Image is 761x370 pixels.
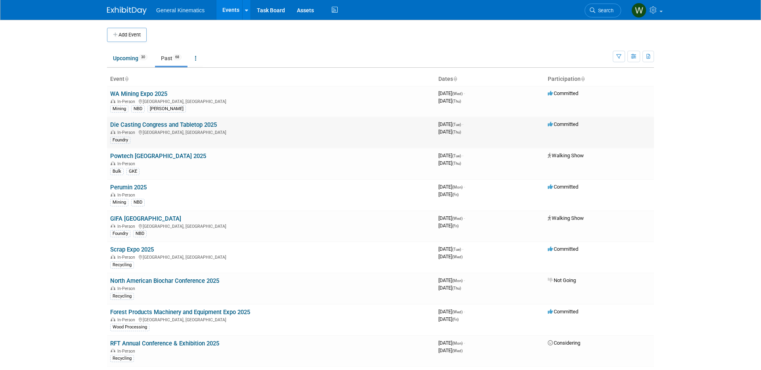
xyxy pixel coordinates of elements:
span: In-Person [117,317,138,322]
span: - [464,90,465,96]
span: (Wed) [452,255,463,259]
span: (Fri) [452,193,459,197]
span: (Mon) [452,341,463,345]
span: [DATE] [438,129,461,135]
div: [GEOGRAPHIC_DATA], [GEOGRAPHIC_DATA] [110,254,432,260]
span: 30 [139,54,147,60]
div: Wood Processing [110,324,149,331]
span: - [464,309,465,315]
span: [DATE] [438,316,459,322]
th: Dates [435,72,545,86]
span: In-Person [117,224,138,229]
div: Mining [110,105,128,113]
span: (Mon) [452,185,463,189]
span: General Kinematics [156,7,205,13]
a: WA Mining Expo 2025 [110,90,167,97]
div: Recycling [110,355,134,362]
span: Walking Show [548,153,584,158]
span: (Thu) [452,286,461,290]
a: Powtech [GEOGRAPHIC_DATA] 2025 [110,153,206,160]
span: [DATE] [438,340,465,346]
span: Not Going [548,277,576,283]
button: Add Event [107,28,147,42]
span: (Fri) [452,224,459,228]
img: In-Person Event [111,99,115,103]
span: (Thu) [452,99,461,103]
span: [DATE] [438,285,461,291]
a: RFT Annual Conference & Exhibition 2025 [110,340,219,347]
a: Sort by Event Name [124,76,128,82]
span: [DATE] [438,246,463,252]
span: [DATE] [438,153,463,158]
span: [DATE] [438,254,463,259]
a: Perumin 2025 [110,184,147,191]
div: Mining [110,199,128,206]
span: In-Person [117,286,138,291]
th: Event [107,72,435,86]
span: In-Person [117,161,138,166]
img: In-Person Event [111,317,115,321]
span: [DATE] [438,160,461,166]
span: (Tue) [452,122,461,127]
div: [GEOGRAPHIC_DATA], [GEOGRAPHIC_DATA] [110,316,432,322]
img: Whitney Swanson [631,3,646,18]
span: - [464,184,465,190]
div: Foundry [110,230,130,237]
span: (Tue) [452,154,461,158]
span: - [464,340,465,346]
span: (Thu) [452,130,461,134]
a: North American Biochar Conference 2025 [110,277,219,284]
img: In-Person Event [111,224,115,228]
span: - [464,215,465,221]
span: Considering [548,340,580,346]
div: NBD [131,105,145,113]
span: [DATE] [438,309,465,315]
a: Sort by Start Date [453,76,457,82]
span: [DATE] [438,277,465,283]
span: In-Person [117,193,138,198]
span: Committed [548,184,578,190]
span: (Fri) [452,317,459,322]
span: In-Person [117,349,138,354]
span: Committed [548,309,578,315]
span: [DATE] [438,191,459,197]
a: GIFA [GEOGRAPHIC_DATA] [110,215,181,222]
img: In-Person Event [111,130,115,134]
img: In-Person Event [111,193,115,196]
a: Upcoming30 [107,51,153,66]
span: [DATE] [438,184,465,190]
span: Committed [548,90,578,96]
a: Scrap Expo 2025 [110,246,154,253]
div: Bulk [110,168,124,175]
a: Search [585,4,621,17]
a: Die Casting Congress and Tabletop 2025 [110,121,217,128]
span: (Wed) [452,349,463,353]
span: (Tue) [452,247,461,252]
span: [DATE] [438,223,459,229]
span: In-Person [117,255,138,260]
span: - [462,153,463,158]
div: [GEOGRAPHIC_DATA], [GEOGRAPHIC_DATA] [110,129,432,135]
span: Committed [548,246,578,252]
div: Recycling [110,261,134,269]
span: [DATE] [438,121,463,127]
img: In-Person Event [111,349,115,353]
span: - [462,121,463,127]
div: NBD [133,230,147,237]
div: Foundry [110,137,130,144]
span: (Wed) [452,92,463,96]
span: [DATE] [438,98,461,104]
span: [DATE] [438,215,465,221]
div: [GEOGRAPHIC_DATA], [GEOGRAPHIC_DATA] [110,98,432,104]
span: (Wed) [452,216,463,221]
span: (Mon) [452,278,463,283]
th: Participation [545,72,654,86]
span: Search [595,8,614,13]
a: Past68 [155,51,187,66]
div: [PERSON_NAME] [147,105,186,113]
div: Recycling [110,293,134,300]
img: In-Person Event [111,255,115,259]
span: [DATE] [438,347,463,353]
img: ExhibitDay [107,7,147,15]
img: In-Person Event [111,161,115,165]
